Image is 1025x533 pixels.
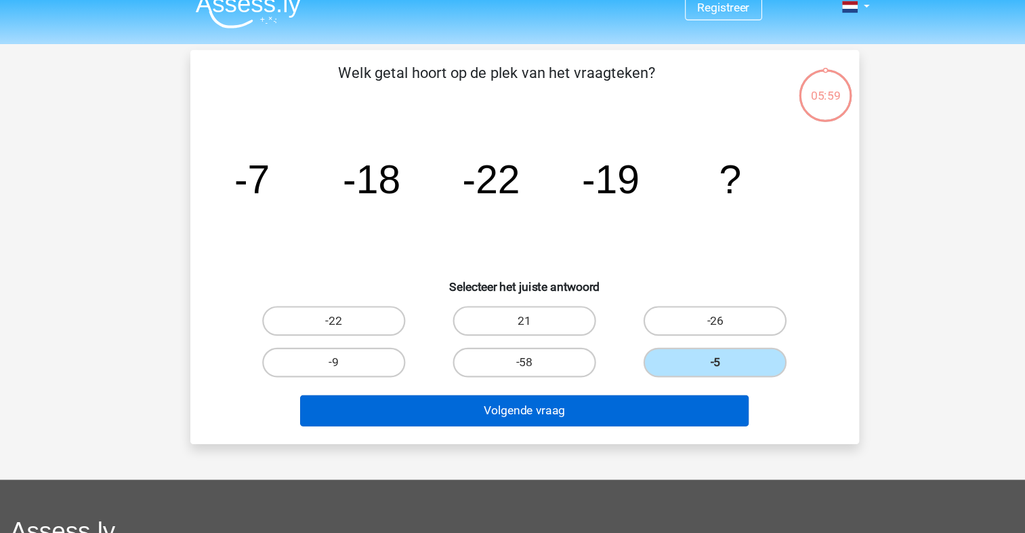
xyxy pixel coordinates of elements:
[671,17,718,30] a: Registreer
[565,160,618,201] tspan: -19
[690,160,711,201] tspan: ?
[247,160,280,201] tspan: -7
[273,296,404,323] label: -22
[346,160,399,201] tspan: -18
[229,73,746,114] p: Welk getal hoort op de plek van het vraagteken?
[621,296,752,323] label: -26
[212,11,308,43] img: Assessly
[308,378,717,406] button: Volgende vraag
[447,334,578,361] label: -58
[43,493,139,525] img: Assessly logo
[621,334,752,361] label: -5
[229,262,797,285] h6: Selecteer het juiste antwoord
[762,79,813,113] div: 05:59
[273,334,404,361] label: -9
[447,296,578,323] label: 21
[455,160,508,201] tspan: -22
